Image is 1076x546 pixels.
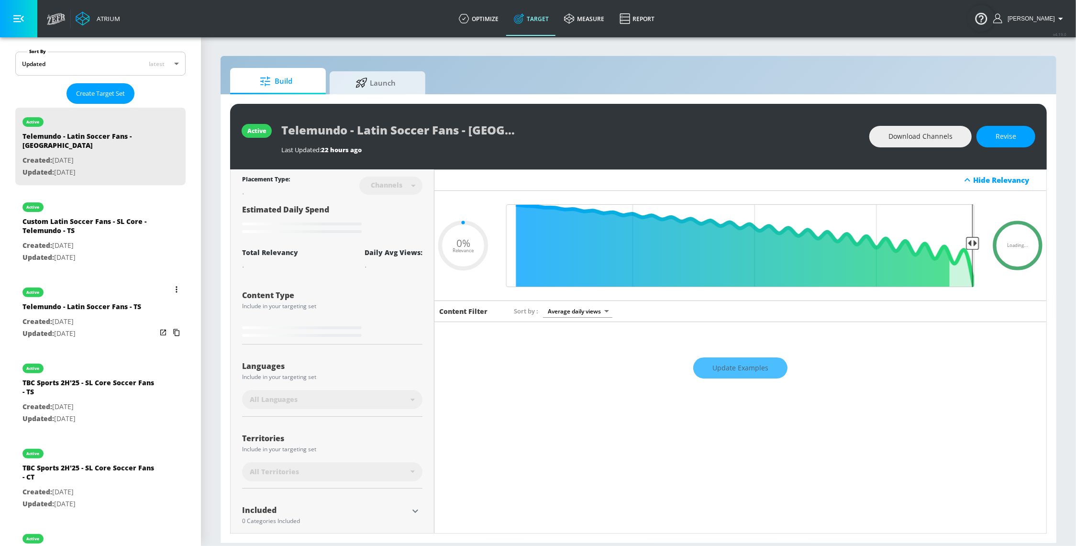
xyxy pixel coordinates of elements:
div: Telemundo - Latin Soccer Fans - TS [22,302,141,316]
button: Open in new window [156,326,170,339]
div: TBC Sports 2H'25 - SL Core Soccer Fans - CT [22,463,156,486]
span: All Languages [250,395,298,404]
div: Updated [22,60,45,68]
span: 22 hours ago [321,145,362,154]
div: Average daily views [543,305,612,318]
p: [DATE] [22,252,156,264]
div: Include in your targeting set [242,374,422,380]
p: [DATE] [22,316,141,328]
label: Sort By [27,48,48,55]
input: Final Threshold [501,204,979,287]
div: activeTBC Sports 2H'25 - SL Core Soccer Fans - TSCreated:[DATE]Updated:[DATE] [15,354,186,432]
span: v 4.19.0 [1053,32,1066,37]
div: Hide Relevancy [973,175,1041,185]
span: Created: [22,487,52,496]
span: Updated: [22,253,54,262]
div: activeCustom Latin Soccer Fans - SL Core - Telemundo - TSCreated:[DATE]Updated:[DATE] [15,193,186,270]
div: Content Type [242,291,422,299]
button: Create Target Set [67,83,134,104]
p: [DATE] [22,155,156,167]
div: Hide Relevancy [434,169,1046,191]
a: optimize [451,1,506,36]
a: Report [612,1,662,36]
div: Atrium [93,14,120,23]
div: activeTBC Sports 2H'25 - SL Core Soccer Fans - CTCreated:[DATE]Updated:[DATE] [15,439,186,517]
div: active [27,366,40,371]
h6: Content Filter [439,307,488,316]
div: TBC Sports 2H'25 - SL Core Soccer Fans - TS [22,378,156,401]
span: Sort by [514,307,538,315]
div: Include in your targeting set [242,446,422,452]
span: Launch [339,71,412,94]
div: active [27,290,40,295]
div: Channels [366,181,407,189]
button: Copy Targeting Set Link [170,326,183,339]
span: Updated: [22,329,54,338]
button: Download Channels [869,126,972,147]
div: Languages [242,362,422,370]
div: Telemundo - Latin Soccer Fans - [GEOGRAPHIC_DATA] [22,132,156,155]
span: Created: [22,317,52,326]
button: Open Resource Center [968,5,995,32]
span: Created: [22,156,52,165]
p: [DATE] [22,167,156,178]
span: Updated: [22,499,54,508]
span: Relevance [453,248,474,253]
a: Atrium [76,11,120,26]
div: active [27,120,40,124]
p: [DATE] [22,486,156,498]
div: Last Updated: [281,145,860,154]
a: measure [556,1,612,36]
div: Custom Latin Soccer Fans - SL Core - Telemundo - TS [22,217,156,240]
button: [PERSON_NAME] [993,13,1066,24]
div: Territories [242,435,422,442]
div: active [27,451,40,456]
div: active [247,127,266,135]
span: Revise [996,131,1016,143]
div: Daily Avg Views: [365,248,422,257]
span: Create Target Set [76,88,125,99]
span: Download Channels [888,131,953,143]
div: All Languages [242,390,422,409]
span: Estimated Daily Spend [242,204,329,215]
p: [DATE] [22,401,156,413]
div: activeTelemundo - Latin Soccer Fans - [GEOGRAPHIC_DATA]Created:[DATE]Updated:[DATE] [15,108,186,185]
span: All Territories [250,467,299,477]
span: Created: [22,402,52,411]
span: Updated: [22,167,54,177]
div: All Territories [242,462,422,481]
div: Placement Type: [242,175,290,185]
div: Total Relevancy [242,248,298,257]
p: [DATE] [22,498,156,510]
span: Build [240,70,312,93]
div: activeTelemundo - Latin Soccer Fans - TSCreated:[DATE]Updated:[DATE] [15,278,186,346]
p: [DATE] [22,328,141,340]
div: Estimated Daily Spend [242,204,422,236]
p: [DATE] [22,413,156,425]
span: Created: [22,241,52,250]
div: Included [242,506,408,514]
div: active [27,205,40,210]
p: [DATE] [22,240,156,252]
span: login as: samantha.yip@zefr.com [1004,15,1055,22]
div: Include in your targeting set [242,303,422,309]
div: 0 Categories Included [242,518,408,524]
div: active [27,536,40,541]
span: Loading... [1007,243,1028,248]
span: latest [149,60,165,68]
button: Revise [976,126,1035,147]
a: Target [506,1,556,36]
span: 0% [456,238,470,248]
span: Updated: [22,414,54,423]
